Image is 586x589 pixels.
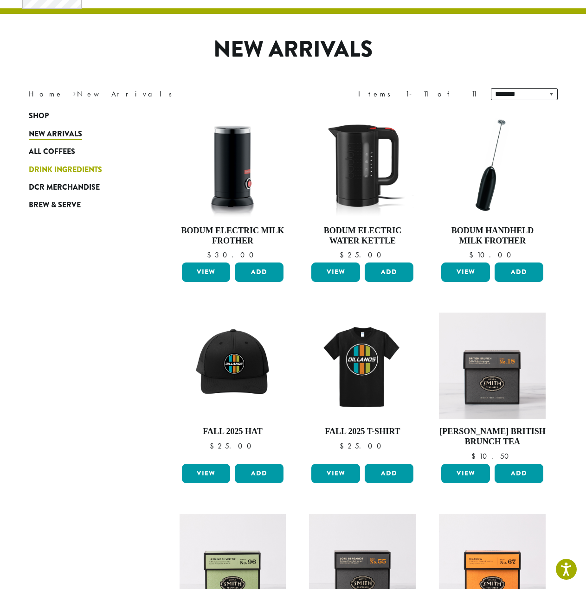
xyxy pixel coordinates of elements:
a: Fall 2025 T-Shirt $25.00 [309,313,416,460]
span: Brew & Serve [29,199,81,211]
img: DCR-Retro-Three-Strip-Circle-Tee-Fall-WEB-scaled.jpg [309,313,416,419]
a: View [182,262,231,282]
button: Add [495,262,543,282]
span: $ [340,250,348,260]
a: New Arrivals [29,125,140,143]
a: View [441,464,490,483]
button: Add [495,464,543,483]
a: View [311,464,360,483]
a: Fall 2025 Hat $25.00 [180,313,286,460]
bdi: 10.50 [471,451,513,461]
h4: Bodum Electric Milk Frother [180,226,286,246]
span: New Arrivals [29,128,82,140]
span: $ [471,451,479,461]
a: [PERSON_NAME] British Brunch Tea $10.50 [439,313,546,460]
img: DP3927.01-002.png [439,112,546,218]
img: DP3954.01-002.png [179,112,286,218]
a: Bodum Electric Water Kettle $25.00 [309,112,416,259]
span: $ [469,250,477,260]
span: All Coffees [29,146,75,158]
h4: Fall 2025 T-Shirt [309,427,416,437]
bdi: 25.00 [210,441,256,451]
a: View [311,262,360,282]
bdi: 25.00 [340,441,386,451]
bdi: 30.00 [207,250,258,260]
span: Drink Ingredients [29,164,102,176]
span: $ [207,250,215,260]
span: $ [210,441,218,451]
a: Brew & Serve [29,196,140,214]
h4: Bodum Handheld Milk Frother [439,226,546,246]
a: Shop [29,107,140,125]
a: View [182,464,231,483]
button: Add [235,464,283,483]
button: Add [365,464,413,483]
span: Shop [29,110,49,122]
h4: Fall 2025 Hat [180,427,286,437]
img: British-Brunch-Signature-Black-Carton-2023-2.jpg [439,313,546,419]
span: DCR Merchandise [29,182,100,193]
h4: Bodum Electric Water Kettle [309,226,416,246]
img: DCR-Retro-Three-Strip-Circle-Patch-Trucker-Hat-Fall-WEB-scaled.jpg [179,313,286,419]
a: View [441,262,490,282]
bdi: 25.00 [340,250,386,260]
button: Add [235,262,283,282]
img: DP3955.01.png [309,112,416,218]
button: Add [365,262,413,282]
a: All Coffees [29,143,140,160]
div: Items 1-11 of 11 [358,89,477,100]
a: Bodum Electric Milk Frother $30.00 [180,112,286,259]
nav: Breadcrumb [29,89,279,100]
h4: [PERSON_NAME] British Brunch Tea [439,427,546,447]
bdi: 10.00 [469,250,515,260]
a: Drink Ingredients [29,160,140,178]
span: $ [340,441,348,451]
a: Home [29,89,63,99]
a: DCR Merchandise [29,179,140,196]
a: Bodum Handheld Milk Frother $10.00 [439,112,546,259]
h1: New Arrivals [22,36,565,63]
span: › [73,85,76,100]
